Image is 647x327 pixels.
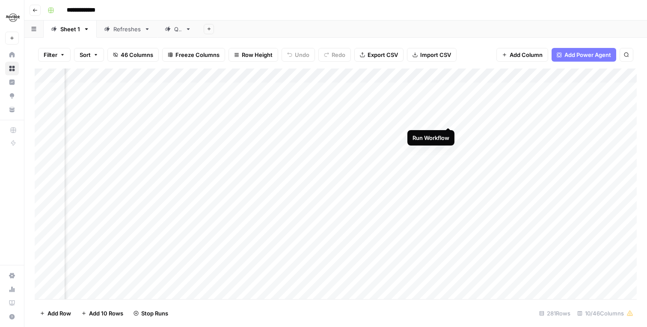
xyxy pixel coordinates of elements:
div: 10/46 Columns [574,306,637,320]
button: Freeze Columns [162,48,225,62]
span: Undo [295,51,309,59]
span: Add Row [47,309,71,318]
button: Help + Support [5,310,19,324]
div: Refreshes [113,25,141,33]
button: Add Power Agent [552,48,616,62]
span: Stop Runs [141,309,168,318]
button: Add 10 Rows [76,306,128,320]
button: Import CSV [407,48,457,62]
span: 46 Columns [121,51,153,59]
a: Learning Hub [5,296,19,310]
a: Insights [5,75,19,89]
div: 281 Rows [536,306,574,320]
span: Redo [332,51,345,59]
a: Settings [5,269,19,282]
button: Sort [74,48,104,62]
button: Add Column [496,48,548,62]
a: Opportunities [5,89,19,103]
a: QA [157,21,199,38]
a: Refreshes [97,21,157,38]
div: QA [174,25,182,33]
button: Redo [318,48,351,62]
span: Add Power Agent [564,51,611,59]
span: Add Column [510,51,543,59]
span: Import CSV [420,51,451,59]
button: 46 Columns [107,48,159,62]
a: Usage [5,282,19,296]
img: Hard Rock Digital Logo [5,10,21,25]
span: Filter [44,51,57,59]
span: Add 10 Rows [89,309,123,318]
button: Export CSV [354,48,404,62]
a: Home [5,48,19,62]
a: Browse [5,62,19,75]
span: Row Height [242,51,273,59]
a: Sheet 1 [44,21,97,38]
a: Your Data [5,103,19,116]
span: Sort [80,51,91,59]
button: Row Height [229,48,278,62]
button: Add Row [35,306,76,320]
button: Undo [282,48,315,62]
span: Export CSV [368,51,398,59]
span: Freeze Columns [175,51,220,59]
button: Workspace: Hard Rock Digital [5,7,19,28]
button: Stop Runs [128,306,173,320]
div: Run Workflow [413,134,449,142]
div: Sheet 1 [60,25,80,33]
button: Filter [38,48,71,62]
